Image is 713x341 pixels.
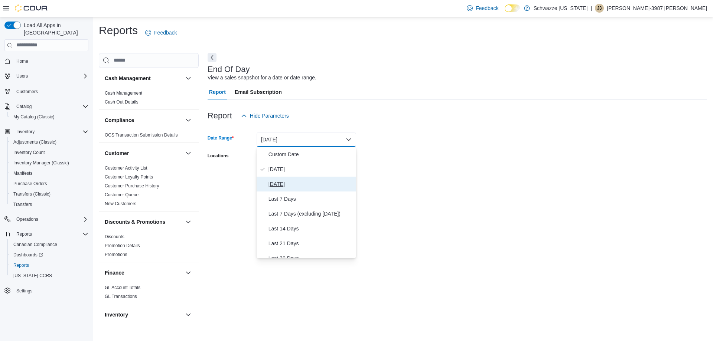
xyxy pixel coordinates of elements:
[184,217,193,226] button: Discounts & Promotions
[257,147,356,258] div: Select listbox
[105,150,182,157] button: Customer
[105,150,129,157] h3: Customer
[105,285,140,291] span: GL Account Totals
[13,139,56,145] span: Adjustments (Classic)
[1,71,91,81] button: Users
[1,101,91,112] button: Catalog
[105,201,136,207] span: New Customers
[105,243,140,248] a: Promotion Details
[464,1,501,16] a: Feedback
[105,234,124,239] a: Discounts
[105,218,182,226] button: Discounts & Promotions
[235,85,282,99] span: Email Subscription
[7,189,91,199] button: Transfers (Classic)
[13,72,31,81] button: Users
[209,85,226,99] span: Report
[105,99,139,105] span: Cash Out Details
[13,252,43,258] span: Dashboards
[184,149,193,158] button: Customer
[16,89,38,95] span: Customers
[1,86,91,96] button: Customers
[105,311,182,318] button: Inventory
[99,232,199,262] div: Discounts & Promotions
[13,191,51,197] span: Transfers (Classic)
[105,294,137,299] a: GL Transactions
[10,179,88,188] span: Purchase Orders
[534,4,588,13] p: Schwazze [US_STATE]
[268,224,353,233] span: Last 14 Days
[105,183,159,188] a: Customer Purchase History
[590,4,592,13] p: |
[13,215,88,224] span: Operations
[105,294,137,299] span: GL Transactions
[268,209,353,218] span: Last 7 Days (excluding [DATE])
[13,56,88,66] span: Home
[105,75,151,82] h3: Cash Management
[208,74,316,82] div: View a sales snapshot for a date or date range.
[13,230,35,239] button: Reports
[99,164,199,211] div: Customer
[10,271,88,280] span: Washington CCRS
[105,174,153,180] a: Customer Loyalty Points
[7,147,91,158] button: Inventory Count
[505,4,520,12] input: Dark Mode
[1,285,91,296] button: Settings
[105,269,124,276] h3: Finance
[10,148,48,157] a: Inventory Count
[99,283,199,304] div: Finance
[105,192,139,197] a: Customer Queue
[13,86,88,96] span: Customers
[1,214,91,224] button: Operations
[476,4,498,12] span: Feedback
[208,65,250,74] h3: End Of Day
[10,261,32,270] a: Reports
[105,234,124,240] span: Discounts
[10,112,58,121] a: My Catalog (Classic)
[13,242,57,247] span: Canadian Compliance
[10,250,46,259] a: Dashboards
[10,261,88,270] span: Reports
[105,117,134,124] h3: Compliance
[13,286,88,295] span: Settings
[105,252,127,258] span: Promotions
[16,104,32,109] span: Catalog
[105,165,147,171] a: Customer Activity List
[268,254,353,263] span: Last 30 Days
[208,135,234,141] label: Date Range
[7,112,91,122] button: My Catalog (Classic)
[7,260,91,270] button: Reports
[268,165,353,174] span: [DATE]
[4,53,88,315] nav: Complex example
[7,168,91,178] button: Manifests
[99,89,199,109] div: Cash Management
[105,201,136,206] a: New Customers
[16,73,28,79] span: Users
[1,127,91,137] button: Inventory
[13,286,35,295] a: Settings
[105,285,140,290] a: GL Account Totals
[99,131,199,142] div: Compliance
[105,218,165,226] h3: Discounts & Promotions
[184,268,193,277] button: Finance
[13,230,88,239] span: Reports
[105,165,147,171] span: Customer Activity List
[10,169,35,178] a: Manifests
[184,74,193,83] button: Cash Management
[99,23,138,38] h1: Reports
[13,102,88,111] span: Catalog
[184,310,193,319] button: Inventory
[505,12,505,13] span: Dark Mode
[268,239,353,248] span: Last 21 Days
[105,117,182,124] button: Compliance
[238,108,292,123] button: Hide Parameters
[607,4,707,13] p: [PERSON_NAME]-3987 [PERSON_NAME]
[7,137,91,147] button: Adjustments (Classic)
[15,4,48,12] img: Cova
[184,116,193,125] button: Compliance
[142,25,180,40] a: Feedback
[105,243,140,249] span: Promotion Details
[105,132,178,138] span: OCS Transaction Submission Details
[105,90,142,96] span: Cash Management
[7,199,91,210] button: Transfers
[13,127,88,136] span: Inventory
